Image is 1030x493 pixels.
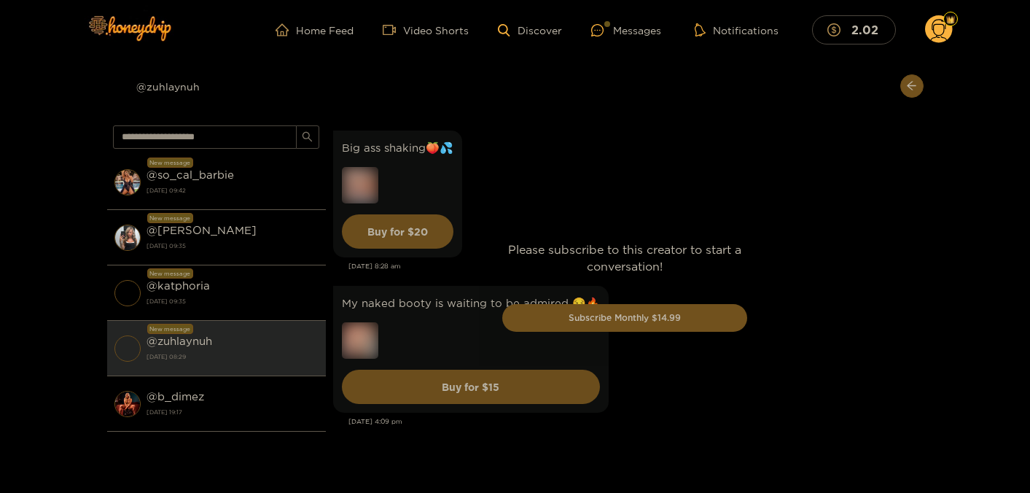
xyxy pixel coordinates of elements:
[147,158,193,168] div: New message
[296,125,319,149] button: search
[502,304,747,332] button: Subscribe Monthly $14.99
[690,23,783,37] button: Notifications
[147,405,319,419] strong: [DATE] 19:17
[849,22,881,37] mark: 2.02
[147,224,257,236] strong: @ [PERSON_NAME]
[114,391,141,417] img: conversation
[276,23,354,36] a: Home Feed
[906,80,917,93] span: arrow-left
[114,169,141,195] img: conversation
[147,390,204,403] strong: @ b_dimez
[276,23,296,36] span: home
[147,324,193,334] div: New message
[900,74,924,98] button: arrow-left
[383,23,469,36] a: Video Shorts
[302,131,313,144] span: search
[107,74,326,98] div: @zuhlaynuh
[147,335,212,347] strong: @ zuhlaynuh
[591,22,661,39] div: Messages
[147,350,319,363] strong: [DATE] 08:29
[946,15,955,24] img: Fan Level
[147,268,193,279] div: New message
[147,168,234,181] strong: @ so_cal_barbie
[147,184,319,197] strong: [DATE] 09:42
[147,295,319,308] strong: [DATE] 09:35
[498,24,561,36] a: Discover
[114,225,141,251] img: conversation
[147,213,193,223] div: New message
[114,280,141,306] img: conversation
[827,23,848,36] span: dollar
[383,23,403,36] span: video-camera
[812,15,896,44] button: 2.02
[147,279,210,292] strong: @ katphoria
[147,239,319,252] strong: [DATE] 09:35
[114,335,141,362] img: conversation
[502,241,747,275] p: Please subscribe to this creator to start a conversation!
